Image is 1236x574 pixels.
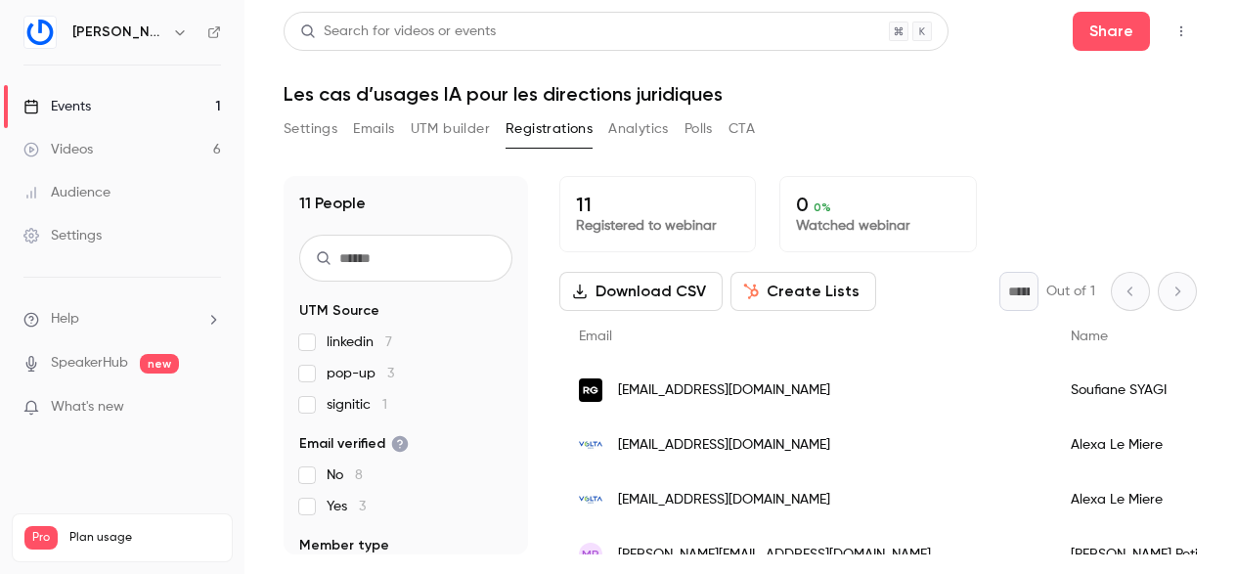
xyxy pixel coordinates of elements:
img: renault.com [579,378,602,402]
p: Watched webinar [796,216,959,236]
span: pop-up [327,364,394,383]
button: CTA [728,113,755,145]
span: 7 [385,335,392,349]
div: Videos [23,140,93,159]
button: Download CSV [559,272,723,311]
span: No [327,465,363,485]
span: Name [1071,330,1108,343]
span: 0 % [814,200,831,214]
p: 11 [576,193,739,216]
span: 3 [359,500,366,513]
button: Emails [353,113,394,145]
span: new [140,354,179,374]
span: 8 [355,468,363,482]
span: 1 [382,398,387,412]
span: Help [51,309,79,330]
div: Search for videos or events [300,22,496,42]
span: UTM Source [299,301,379,321]
span: 3 [387,367,394,380]
img: volta-developpement.fr [579,433,602,457]
span: Pro [24,526,58,550]
div: Settings [23,226,102,245]
button: Create Lists [730,272,876,311]
span: [EMAIL_ADDRESS][DOMAIN_NAME] [618,490,830,510]
p: Out of 1 [1046,282,1095,301]
div: Audience [23,183,110,202]
span: MP [582,546,599,563]
button: Settings [284,113,337,145]
h1: 11 People [299,192,366,215]
button: Analytics [608,113,669,145]
span: signitic [327,395,387,415]
img: Gino LegalTech [24,17,56,48]
span: Plan usage [69,530,220,546]
span: Email verified [299,434,409,454]
span: Email [579,330,612,343]
span: Member type [299,536,389,555]
h6: [PERSON_NAME] [72,22,164,42]
p: 0 [796,193,959,216]
button: UTM builder [411,113,490,145]
button: Share [1073,12,1150,51]
h1: Les cas d’usages IA pour les directions juridiques [284,82,1197,106]
div: Events [23,97,91,116]
span: [EMAIL_ADDRESS][DOMAIN_NAME] [618,380,830,401]
span: [EMAIL_ADDRESS][DOMAIN_NAME] [618,435,830,456]
span: linkedin [327,332,392,352]
span: What's new [51,397,124,418]
span: [PERSON_NAME][EMAIL_ADDRESS][DOMAIN_NAME] [618,545,931,565]
p: Registered to webinar [576,216,739,236]
button: Polls [684,113,713,145]
button: Registrations [506,113,593,145]
img: volta-developpement.fr [579,488,602,511]
span: Yes [327,497,366,516]
a: SpeakerHub [51,353,128,374]
li: help-dropdown-opener [23,309,221,330]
